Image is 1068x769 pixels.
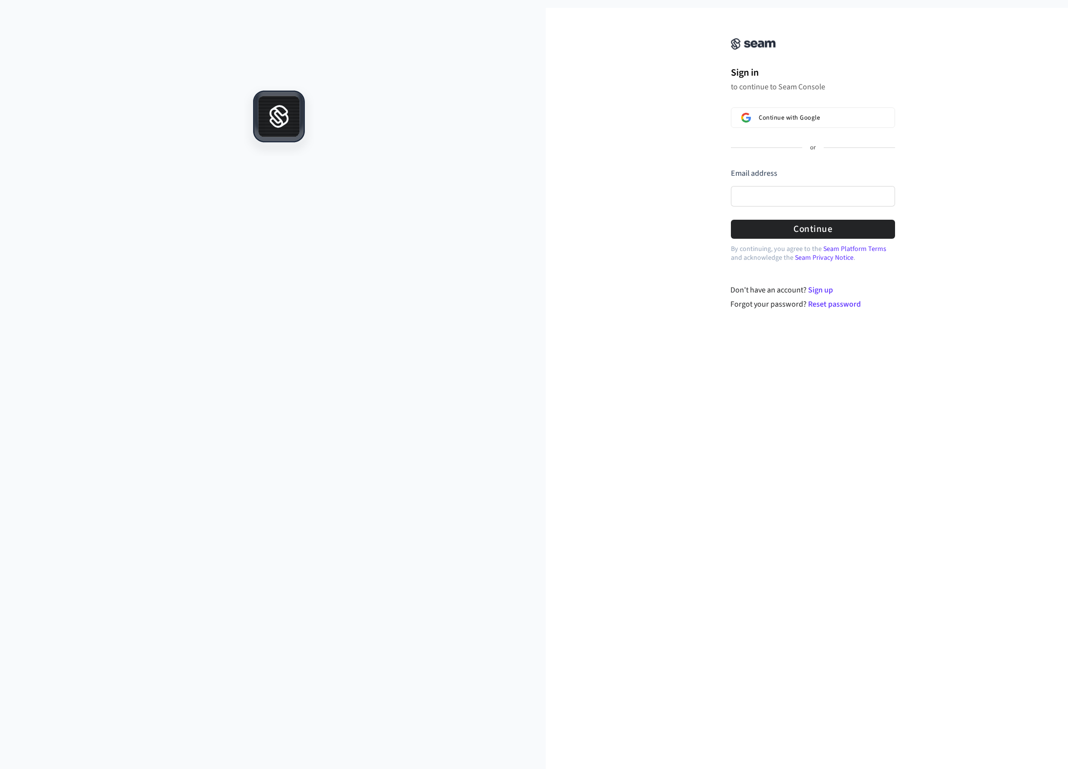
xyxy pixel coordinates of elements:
img: Sign in with Google [741,113,751,123]
a: Sign up [808,285,833,295]
img: Seam Console [731,38,776,50]
a: Seam Privacy Notice [795,253,854,263]
button: Sign in with GoogleContinue with Google [731,107,895,128]
h1: Sign in [731,65,895,80]
div: Forgot your password? [730,298,895,310]
label: Email address [731,168,777,179]
p: By continuing, you agree to the and acknowledge the . [731,245,895,262]
button: Continue [731,220,895,239]
span: Continue with Google [759,114,820,122]
p: to continue to Seam Console [731,82,895,92]
a: Reset password [808,299,861,310]
p: or [810,144,816,152]
a: Seam Platform Terms [823,244,886,254]
div: Don't have an account? [730,284,895,296]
